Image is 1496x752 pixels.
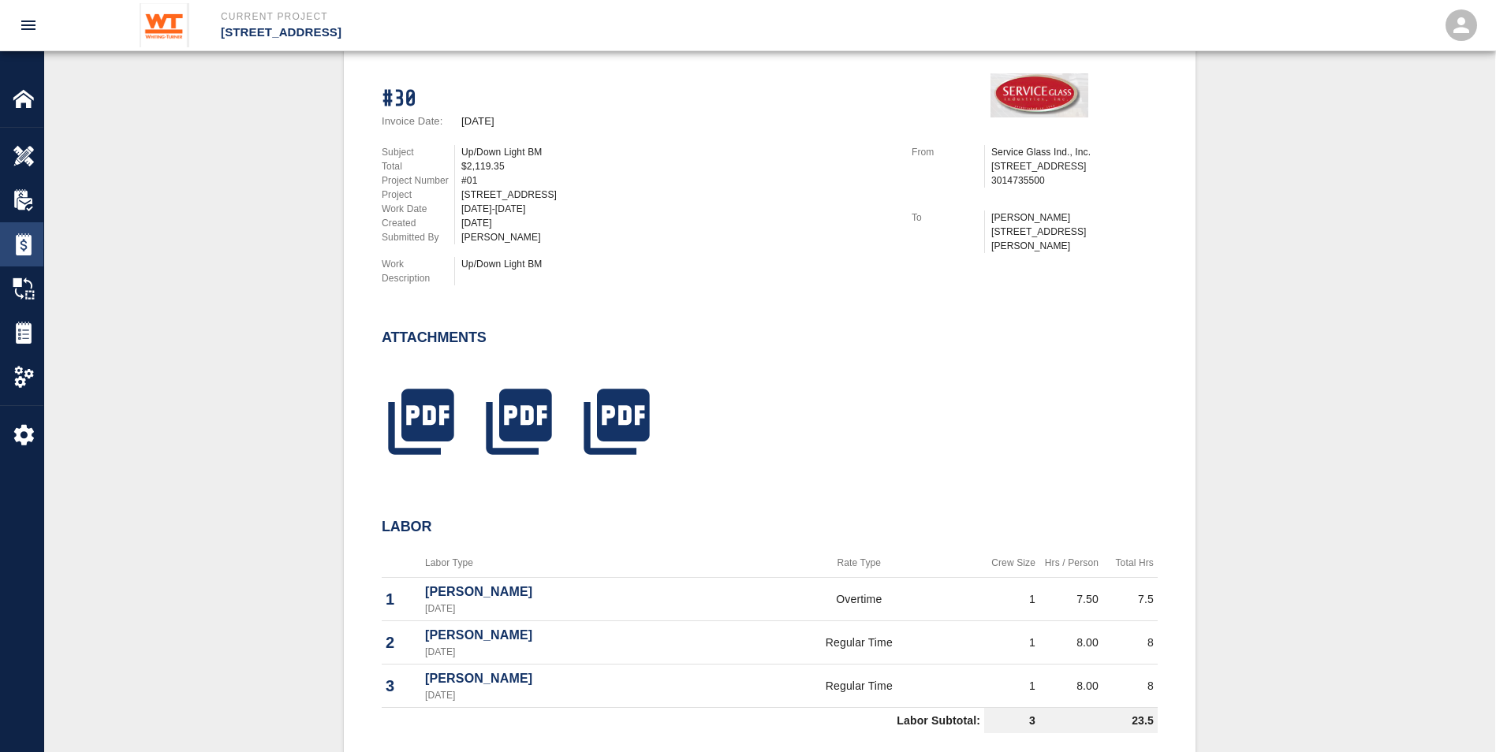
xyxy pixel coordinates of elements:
[382,708,984,734] td: Labor Subtotal:
[990,73,1088,117] img: Service Glass Ind., Inc.
[1102,578,1158,621] td: 7.5
[140,3,189,47] img: Whiting-Turner
[386,587,417,611] p: 1
[1102,621,1158,665] td: 8
[461,230,893,244] div: [PERSON_NAME]
[382,116,455,126] p: Invoice Date:
[461,257,893,271] div: Up/Down Light BM
[425,645,730,659] p: [DATE]
[382,159,454,173] p: Total
[421,549,734,578] th: Labor Type
[382,202,454,216] p: Work Date
[984,665,1039,708] td: 1
[1039,708,1158,734] td: 23.5
[461,173,893,188] div: #01
[221,9,834,24] p: Current Project
[1039,621,1102,665] td: 8.00
[425,688,730,702] p: [DATE]
[461,159,893,173] div: $2,119.35
[386,674,417,698] p: 3
[425,626,730,645] p: [PERSON_NAME]
[984,621,1039,665] td: 1
[984,578,1039,621] td: 1
[1417,676,1496,752] iframe: Chat Widget
[991,159,1158,173] p: [STREET_ADDRESS]
[382,216,454,230] p: Created
[9,6,47,44] button: open drawer
[734,621,984,665] td: Regular Time
[461,145,893,159] div: Up/Down Light BM
[991,210,1158,225] p: [PERSON_NAME]
[734,665,984,708] td: Regular Time
[1039,578,1102,621] td: 7.50
[1102,549,1158,578] th: Total Hrs
[461,216,893,230] div: [DATE]
[461,188,893,202] div: [STREET_ADDRESS]
[734,578,984,621] td: Overtime
[991,225,1158,253] p: [STREET_ADDRESS][PERSON_NAME]
[1102,665,1158,708] td: 8
[425,669,730,688] p: [PERSON_NAME]
[984,708,1039,734] td: 3
[382,145,454,159] p: Subject
[1039,549,1102,578] th: Hrs / Person
[1039,665,1102,708] td: 8.00
[382,86,893,112] h1: #30
[386,631,417,654] p: 2
[734,549,984,578] th: Rate Type
[382,257,454,285] p: Work Description
[425,583,730,601] p: [PERSON_NAME]
[221,24,834,42] p: [STREET_ADDRESS]
[461,116,494,126] p: [DATE]
[382,173,454,188] p: Project Number
[912,145,984,159] p: From
[382,519,1158,536] h2: Labor
[425,601,730,616] p: [DATE]
[382,188,454,202] p: Project
[461,202,893,216] div: [DATE]-[DATE]
[382,230,454,244] p: Submitted By
[912,210,984,225] p: To
[382,329,487,347] h2: Attachments
[991,145,1158,159] p: Service Glass Ind., Inc.
[991,173,1158,188] p: 3014735500
[984,549,1039,578] th: Crew Size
